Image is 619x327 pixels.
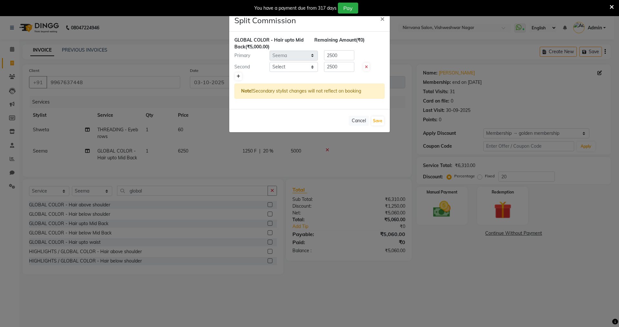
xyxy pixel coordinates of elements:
button: Cancel [349,116,369,126]
button: Close [375,9,390,27]
div: Secondary stylist changes will not reflect on booking [234,84,385,99]
span: Remaining Amount [314,37,356,43]
button: Save [371,116,384,125]
div: Primary [230,52,270,59]
span: (₹5,000.00) [245,44,270,50]
h4: Split Commission [234,15,296,26]
div: Second [230,64,270,70]
div: You have a payment due from 317 days [254,5,337,12]
span: GLOBAL COLOR - Hair upto Mid Back [234,37,304,50]
span: × [380,14,385,23]
button: Pay [338,3,358,14]
strong: Note! [241,88,253,94]
span: (₹0) [356,37,365,43]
